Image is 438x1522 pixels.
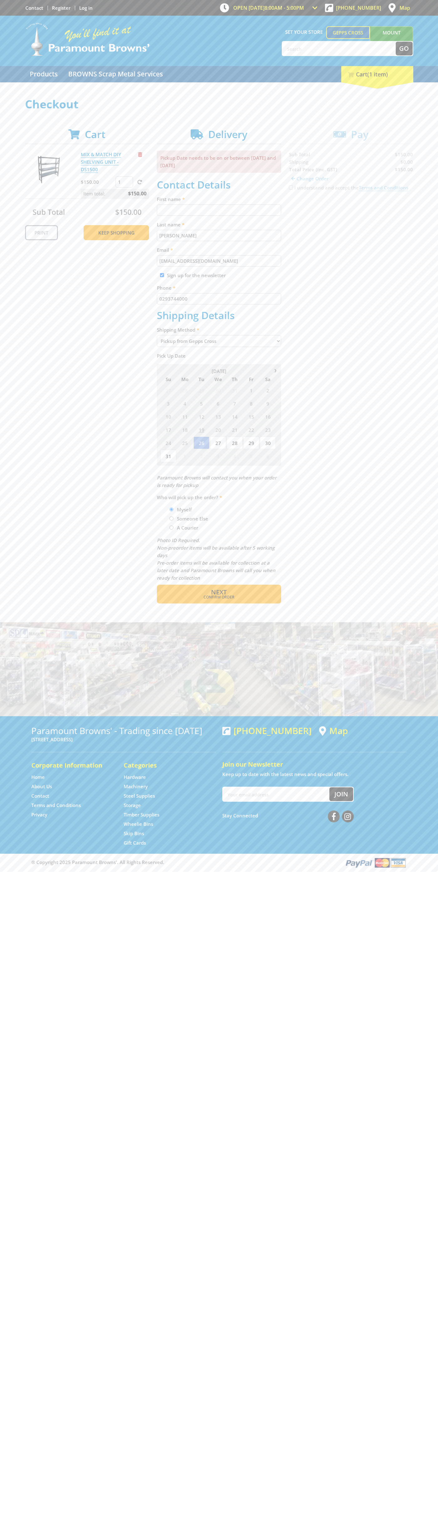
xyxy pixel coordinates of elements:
h5: Categories [124,761,204,770]
label: Sign up for the newsletter [167,272,226,278]
a: MIX & MATCH DIY SHELVING UNIT - DS1500 [81,151,121,173]
label: Someone Else [175,513,210,524]
span: 30 [210,384,226,396]
input: Please enter your telephone number. [157,293,281,304]
span: 8 [243,397,259,410]
a: Mount [PERSON_NAME] [370,26,413,50]
select: Please select a shipping method. [157,335,281,347]
span: 4 [177,397,193,410]
span: $150.00 [115,207,142,217]
span: Su [160,375,176,383]
span: 26 [193,437,209,449]
span: $150.00 [128,189,147,198]
h2: Contact Details [157,179,281,191]
span: 13 [210,410,226,423]
a: Keep Shopping [84,225,149,240]
span: 10 [160,410,176,423]
span: 8:00am - 5:00pm [265,4,304,11]
span: 31 [227,384,243,396]
span: 28 [177,384,193,396]
span: We [210,375,226,383]
div: Stay Connected [222,808,354,823]
label: Email [157,246,281,254]
em: Photo ID Required. Non-preorder items will be available after 5 working days Pre-order items will... [157,537,276,581]
span: Sa [260,375,276,383]
span: Cart [85,127,106,141]
a: Go to the Gift Cards page [124,840,146,846]
span: 5 [193,397,209,410]
span: 5 [243,450,259,462]
span: 6 [210,397,226,410]
a: Go to the Products page [25,66,62,82]
label: First name [157,195,281,203]
label: Phone [157,284,281,292]
input: Please enter your first name. [157,204,281,216]
a: Go to the Machinery page [124,783,148,790]
label: Pick Up Date [157,352,281,360]
p: Pickup Date needs to be on or between [DATE] and [DATE] [157,151,281,173]
span: 22 [243,423,259,436]
span: Th [227,375,243,383]
span: 27 [160,384,176,396]
h3: Paramount Browns' - Trading since [DATE] [31,726,216,736]
span: 3 [210,450,226,462]
a: View a map of Gepps Cross location [319,726,348,736]
button: Next Confirm order [157,585,281,603]
span: 15 [243,410,259,423]
span: Set your store [282,26,327,38]
label: Myself [175,504,194,515]
input: Please enter your email address. [157,255,281,267]
span: 4 [227,450,243,462]
a: Go to the About Us page [31,783,52,790]
p: Keep up to date with the latest news and special offers. [222,770,407,778]
span: 6 [260,450,276,462]
span: Confirm order [170,595,268,599]
label: Shipping Method [157,326,281,334]
a: Print [25,225,58,240]
a: Go to the registration page [52,5,70,11]
h5: Corporate Information [31,761,111,770]
span: 23 [260,423,276,436]
img: MIX & MATCH DIY SHELVING UNIT - DS1500 [31,151,69,188]
label: Last name [157,221,281,228]
img: Paramount Browns' [25,22,150,57]
img: PayPal, Mastercard, Visa accepted [344,857,407,868]
span: 20 [210,423,226,436]
div: ® Copyright 2025 Paramount Browns'. All Rights Reserved. [25,857,413,868]
span: 14 [227,410,243,423]
span: 29 [243,437,259,449]
span: 24 [160,437,176,449]
div: Cart [341,66,413,82]
p: Item total: [81,189,149,198]
a: Go to the Wheelie Bins page [124,821,153,827]
span: 29 [193,384,209,396]
h2: Shipping Details [157,309,281,321]
button: Go [396,42,413,55]
span: 7 [227,397,243,410]
button: Join [329,787,353,801]
label: A Courier [175,522,200,533]
input: Please select who will pick up the order. [169,507,173,511]
a: Go to the Privacy page [31,811,47,818]
span: 2 [193,450,209,462]
span: 21 [227,423,243,436]
h1: Checkout [25,98,413,111]
p: $150.00 [81,178,114,186]
span: 19 [193,423,209,436]
a: Go to the Terms and Conditions page [31,802,81,809]
input: Please select who will pick up the order. [169,516,173,520]
h5: Join our Newsletter [222,760,407,769]
span: 1 [177,450,193,462]
a: Go to the Steel Supplies page [124,793,155,799]
p: [STREET_ADDRESS] [31,736,216,743]
span: [DATE] [212,368,226,374]
span: 12 [193,410,209,423]
a: Go to the Contact page [31,793,49,799]
a: Go to the BROWNS Scrap Metal Services page [64,66,167,82]
span: OPEN [DATE] [233,4,304,11]
a: Go to the Contact page [25,5,43,11]
div: [PHONE_NUMBER] [222,726,312,736]
a: Go to the Hardware page [124,774,146,780]
span: Delivery [208,127,247,141]
span: 30 [260,437,276,449]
